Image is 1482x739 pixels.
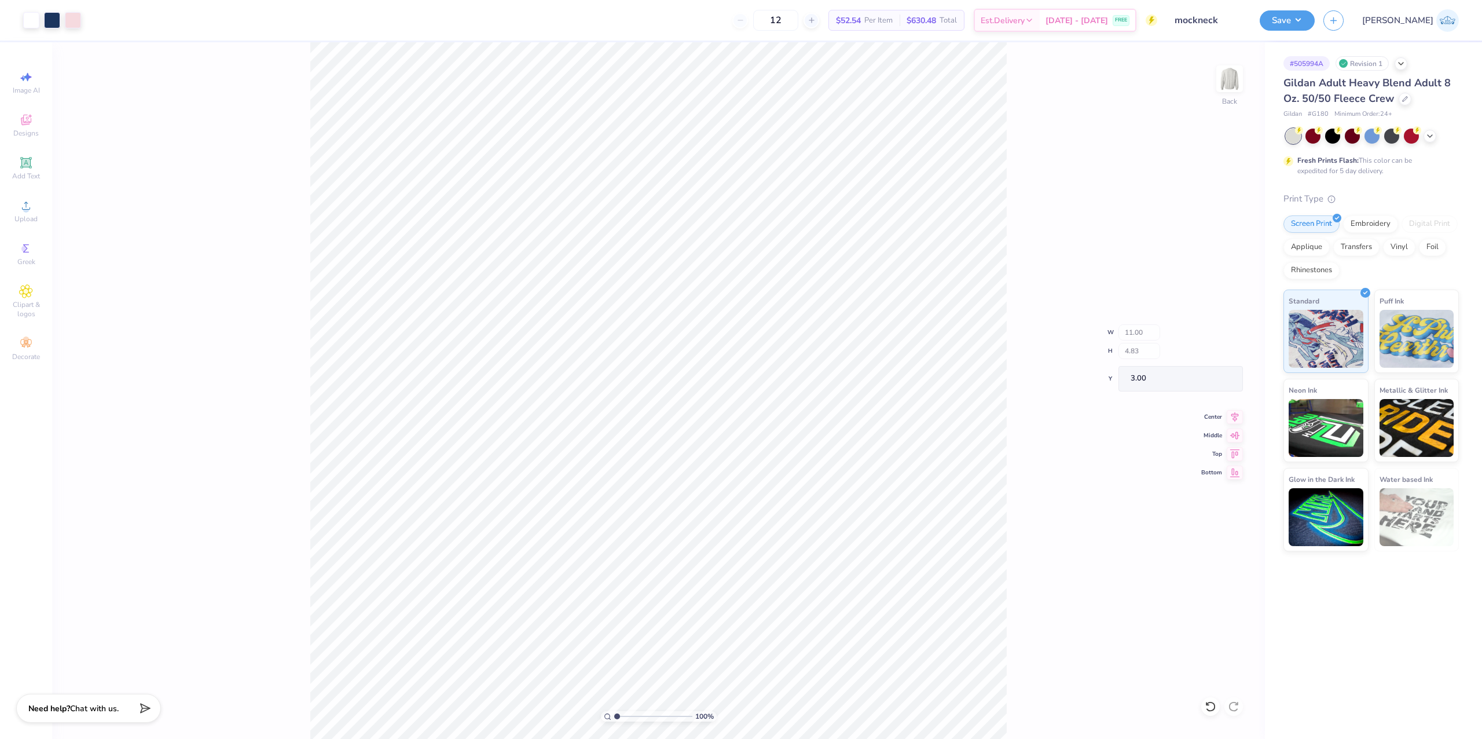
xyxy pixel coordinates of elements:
span: Center [1201,413,1222,421]
span: Gildan Adult Heavy Blend Adult 8 Oz. 50/50 Fleece Crew [1283,76,1451,105]
img: Standard [1289,310,1363,368]
img: Josephine Amber Orros [1436,9,1459,32]
input: – – [753,10,798,31]
img: Back [1218,67,1241,90]
div: Digital Print [1402,215,1458,233]
span: Puff Ink [1380,295,1404,307]
div: Transfers [1333,239,1380,256]
span: Add Text [12,171,40,181]
span: Clipart & logos [6,300,46,319]
img: Metallic & Glitter Ink [1380,399,1454,457]
span: Upload [14,214,38,224]
span: FREE [1115,16,1127,24]
span: Top [1201,450,1222,458]
span: Minimum Order: 24 + [1334,109,1392,119]
img: Water based Ink [1380,488,1454,546]
div: This color can be expedited for 5 day delivery. [1297,155,1440,176]
span: Designs [13,129,39,138]
span: Middle [1201,431,1222,440]
span: [PERSON_NAME] [1362,14,1433,27]
span: Greek [17,257,35,266]
a: [PERSON_NAME] [1362,9,1459,32]
span: $52.54 [836,14,861,27]
strong: Fresh Prints Flash: [1297,156,1359,165]
span: Gildan [1283,109,1302,119]
input: Untitled Design [1166,9,1251,32]
span: Image AI [13,86,40,95]
span: Bottom [1201,469,1222,477]
div: Vinyl [1383,239,1415,256]
div: Print Type [1283,192,1459,206]
div: Foil [1419,239,1446,256]
div: Revision 1 [1336,56,1389,71]
span: Chat with us. [70,703,119,714]
div: Screen Print [1283,215,1340,233]
span: Neon Ink [1289,384,1317,396]
span: # G180 [1308,109,1329,119]
span: Metallic & Glitter Ink [1380,384,1448,396]
img: Neon Ink [1289,399,1363,457]
div: Applique [1283,239,1330,256]
span: Water based Ink [1380,473,1433,485]
button: Save [1260,10,1315,31]
img: Glow in the Dark Ink [1289,488,1363,546]
span: Total [940,14,957,27]
span: Per Item [864,14,893,27]
div: Embroidery [1343,215,1398,233]
div: # 505994A [1283,56,1330,71]
span: Glow in the Dark Ink [1289,473,1355,485]
span: [DATE] - [DATE] [1046,14,1108,27]
span: 100 % [695,711,714,722]
span: Est. Delivery [981,14,1025,27]
div: Back [1222,96,1237,107]
img: Puff Ink [1380,310,1454,368]
div: Rhinestones [1283,262,1340,279]
span: Standard [1289,295,1319,307]
strong: Need help? [28,703,70,714]
span: $630.48 [907,14,936,27]
span: Decorate [12,352,40,361]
